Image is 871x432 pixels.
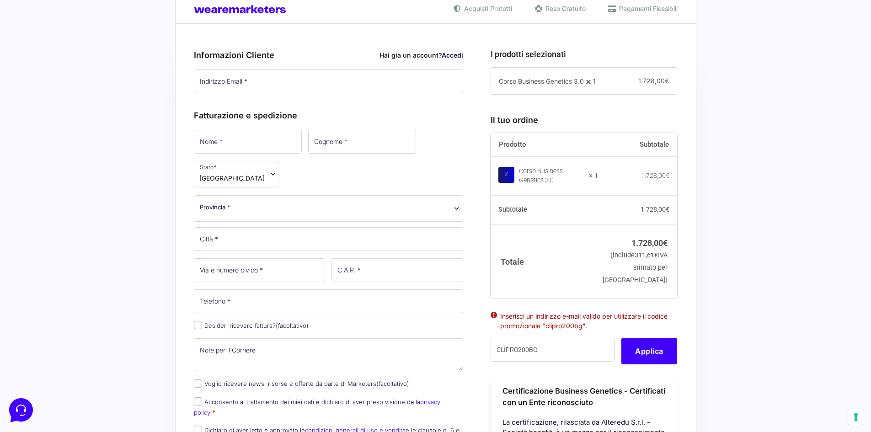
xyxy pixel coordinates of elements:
[621,338,677,364] button: Applica
[276,322,309,329] span: (facoltativo)
[44,51,62,69] img: dark
[64,293,120,315] button: Messaggi
[194,322,309,329] label: Desideri ricevere fattura?
[119,293,176,315] button: Aiuto
[491,224,598,298] th: Totale
[462,4,512,13] span: Acquisti Protetti
[15,77,168,95] button: Inizia una conversazione
[848,409,864,425] button: Le tue preferenze relative al consenso per le tecnologie di tracciamento
[141,306,154,315] p: Aiuto
[331,258,463,282] input: C.A.P. *
[15,51,33,69] img: dark
[631,238,668,248] bdi: 1.728,00
[519,167,583,185] div: Corso Business Genetics 3.0
[194,161,279,187] span: Stato
[491,196,598,225] th: Subtotale
[27,306,43,315] p: Home
[379,50,463,60] div: Hai già un account?
[654,251,658,259] span: €
[194,109,464,122] h3: Fatturazione e spedizione
[491,338,615,362] input: Coupon
[641,206,669,213] bdi: 1.728,00
[641,172,669,179] bdi: 1.728,00
[194,49,464,61] h3: Informazioni Cliente
[29,51,48,69] img: dark
[491,48,677,60] h3: I prodotti selezionati
[502,386,665,407] span: Certificazione Business Genetics - Certificati con un Ente riconosciuto
[15,37,78,44] span: Le tue conversazioni
[21,133,150,142] input: Cerca un articolo...
[638,77,669,85] span: 1.728,00
[79,306,104,315] p: Messaggi
[200,203,230,212] span: Provincia *
[499,77,584,85] span: Corso Business Genetics 3.0
[603,251,668,284] small: (include IVA stimato per [GEOGRAPHIC_DATA])
[376,380,409,387] span: (facoltativo)
[194,227,464,251] input: Città *
[194,398,440,416] label: Acconsento al trattamento dei miei dati e dichiaro di aver preso visione della
[194,69,464,93] input: Indirizzo Email *
[598,133,678,157] th: Subtotale
[491,133,598,157] th: Prodotto
[491,114,677,126] h3: Il tuo ordine
[194,380,409,387] label: Voglio ricevere news, risorse e offerte da parte di Marketers
[194,321,202,329] input: Desideri ricevere fattura?(facoltativo)
[308,130,416,154] input: Cognome *
[97,113,168,121] a: Apri Centro Assistenza
[543,4,586,13] span: Reso Gratuito
[593,77,596,85] span: 1
[59,82,135,90] span: Inizia una conversazione
[194,289,464,313] input: Telefono *
[194,397,202,405] input: Acconsento al trattamento dei miei dati e dichiaro di aver preso visione dellaprivacy policy
[666,172,669,179] span: €
[589,171,598,181] strong: × 1
[500,311,668,331] li: Inserisci un indirizzo e-mail valido per utilizzare il codice promozionale "clipro200bg".
[15,113,71,121] span: Trova una risposta
[635,251,658,259] span: 311,61
[194,195,464,222] span: Provincia
[7,7,154,22] h2: Ciao da Marketers 👋
[617,4,678,13] span: Pagamenti Flessibili
[442,51,463,59] a: Accedi
[498,167,514,183] img: Corso Business Genetics 3.0
[194,130,302,154] input: Nome *
[194,379,202,388] input: Voglio ricevere news, risorse e offerte da parte di Marketers(facoltativo)
[194,258,326,282] input: Via e numero civico *
[663,238,668,248] span: €
[7,293,64,315] button: Home
[199,173,265,183] span: Italia
[666,206,669,213] span: €
[665,77,669,85] span: €
[7,396,35,424] iframe: Customerly Messenger Launcher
